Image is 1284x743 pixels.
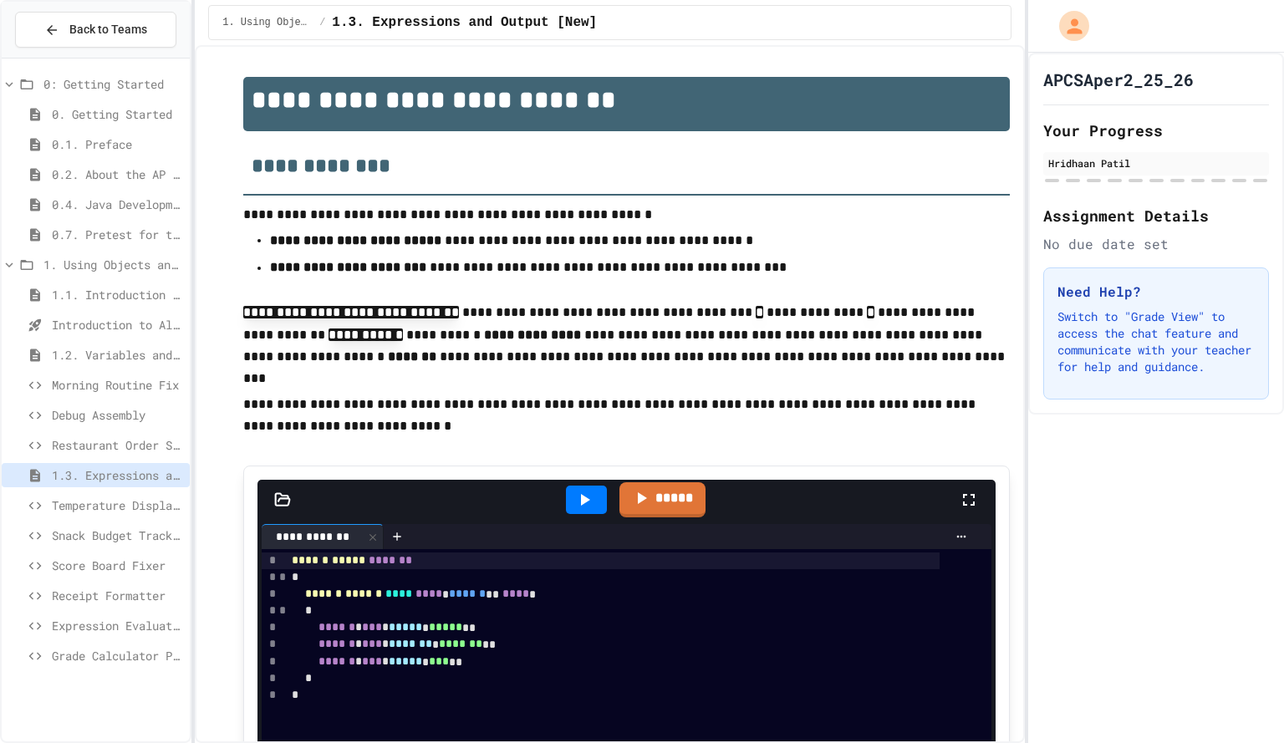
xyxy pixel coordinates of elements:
h1: APCSAper2_25_26 [1043,68,1194,91]
h2: Your Progress [1043,119,1269,142]
span: 1.3. Expressions and Output [New] [332,13,597,33]
span: Morning Routine Fix [52,376,183,394]
span: 0.7. Pretest for the AP CSA Exam [52,226,183,243]
span: Receipt Formatter [52,587,183,604]
span: / [319,16,325,29]
span: 1.1. Introduction to Algorithms, Programming, and Compilers [52,286,183,303]
span: Expression Evaluator Fix [52,617,183,634]
div: Hridhaan Patil [1048,155,1264,170]
span: Grade Calculator Pro [52,647,183,664]
span: Temperature Display Fix [52,496,183,514]
h2: Assignment Details [1043,204,1269,227]
button: Back to Teams [15,12,176,48]
span: 1.3. Expressions and Output [New] [52,466,183,484]
span: Restaurant Order System [52,436,183,454]
span: Back to Teams [69,21,147,38]
span: Score Board Fixer [52,557,183,574]
p: Switch to "Grade View" to access the chat feature and communicate with your teacher for help and ... [1057,308,1255,375]
span: 0: Getting Started [43,75,183,93]
span: 1.2. Variables and Data Types [52,346,183,364]
span: 1. Using Objects and Methods [43,256,183,273]
div: My Account [1042,7,1093,45]
span: 0.1. Preface [52,135,183,153]
span: 0.2. About the AP CSA Exam [52,165,183,183]
span: 0. Getting Started [52,105,183,123]
div: No due date set [1043,234,1269,254]
span: Snack Budget Tracker [52,527,183,544]
h3: Need Help? [1057,282,1255,302]
span: Debug Assembly [52,406,183,424]
span: Introduction to Algorithms, Programming, and Compilers [52,316,183,333]
span: 0.4. Java Development Environments [52,196,183,213]
span: 1. Using Objects and Methods [222,16,313,29]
